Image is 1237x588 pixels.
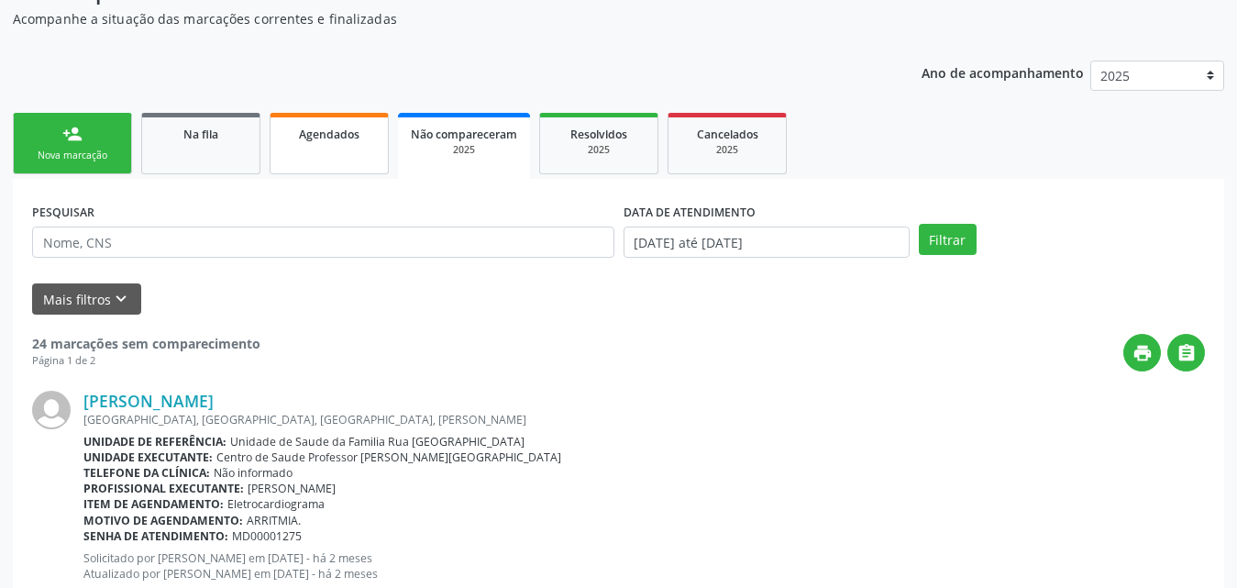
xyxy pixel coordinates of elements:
[230,434,525,449] span: Unidade de Saude da Familia Rua [GEOGRAPHIC_DATA]
[32,353,260,369] div: Página 1 de 2
[227,496,325,512] span: Eletrocardiograma
[83,434,226,449] b: Unidade de referência:
[27,149,118,162] div: Nova marcação
[681,143,773,157] div: 2025
[83,496,224,512] b: Item de agendamento:
[922,61,1084,83] p: Ano de acompanhamento
[553,143,645,157] div: 2025
[697,127,758,142] span: Cancelados
[570,127,627,142] span: Resolvidos
[83,449,213,465] b: Unidade executante:
[83,513,243,528] b: Motivo de agendamento:
[624,198,756,227] label: DATA DE ATENDIMENTO
[32,227,614,258] input: Nome, CNS
[411,143,517,157] div: 2025
[32,198,94,227] label: PESQUISAR
[232,528,302,544] span: MD00001275
[83,528,228,544] b: Senha de atendimento:
[216,449,561,465] span: Centro de Saude Professor [PERSON_NAME][GEOGRAPHIC_DATA]
[299,127,359,142] span: Agendados
[83,465,210,481] b: Telefone da clínica:
[1167,334,1205,372] button: 
[32,391,71,429] img: img
[919,224,977,255] button: Filtrar
[248,481,336,496] span: [PERSON_NAME]
[83,391,214,411] a: [PERSON_NAME]
[13,9,861,28] p: Acompanhe a situação das marcações correntes e finalizadas
[83,550,1205,582] p: Solicitado por [PERSON_NAME] em [DATE] - há 2 meses Atualizado por [PERSON_NAME] em [DATE] - há 2...
[1132,343,1153,363] i: print
[183,127,218,142] span: Na fila
[32,335,260,352] strong: 24 marcações sem comparecimento
[83,481,244,496] b: Profissional executante:
[32,283,141,316] button: Mais filtroskeyboard_arrow_down
[214,465,293,481] span: Não informado
[1123,334,1161,372] button: print
[624,227,910,258] input: Selecione um intervalo
[83,412,1205,427] div: [GEOGRAPHIC_DATA], [GEOGRAPHIC_DATA], [GEOGRAPHIC_DATA], [PERSON_NAME]
[247,513,301,528] span: ARRITMIA.
[1176,343,1197,363] i: 
[111,289,131,309] i: keyboard_arrow_down
[62,124,83,144] div: person_add
[411,127,517,142] span: Não compareceram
